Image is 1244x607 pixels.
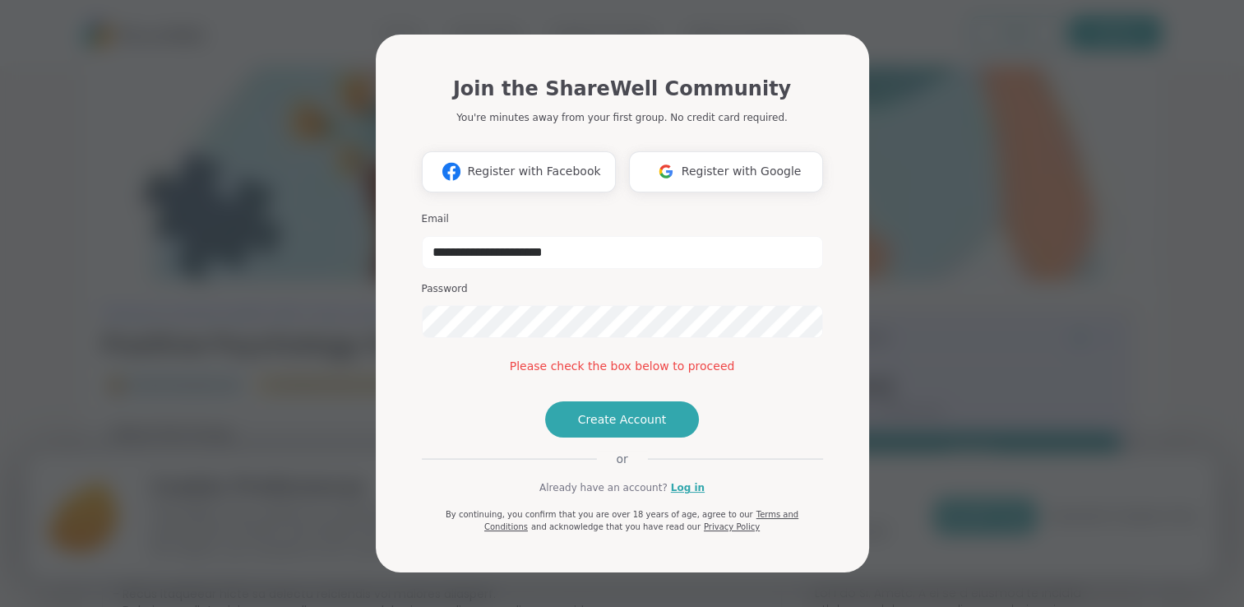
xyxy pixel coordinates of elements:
button: Register with Google [629,151,823,192]
a: Log in [671,480,705,495]
span: Already have an account? [539,480,668,495]
span: Register with Google [682,163,802,180]
h3: Password [422,282,823,296]
a: Privacy Policy [704,522,760,531]
div: Please check the box below to proceed [422,358,823,375]
img: ShareWell Logomark [436,156,467,187]
img: ShareWell Logomark [650,156,682,187]
h3: Email [422,212,823,226]
button: Register with Facebook [422,151,616,192]
span: Register with Facebook [467,163,600,180]
p: You're minutes away from your first group. No credit card required. [456,110,787,125]
span: Create Account [578,411,667,428]
span: or [596,451,647,467]
span: By continuing, you confirm that you are over 18 years of age, agree to our [446,510,753,519]
h1: Join the ShareWell Community [453,74,791,104]
button: Create Account [545,401,700,438]
span: and acknowledge that you have read our [531,522,701,531]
